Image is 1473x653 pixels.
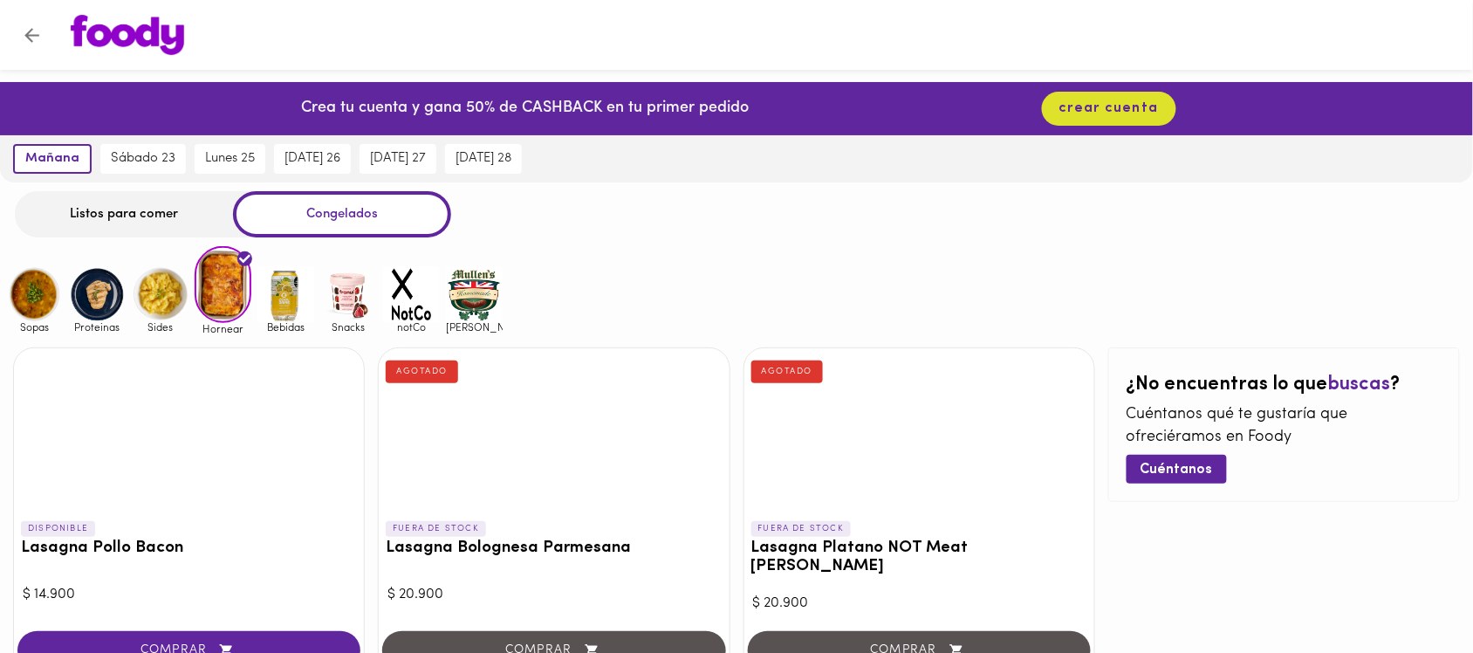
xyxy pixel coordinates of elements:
[284,151,340,167] span: [DATE] 26
[1372,552,1456,636] iframe: Messagebird Livechat Widget
[21,540,357,558] h3: Lasagna Pollo Bacon
[753,594,1086,614] div: $ 20.900
[386,540,722,558] h3: Lasagna Bolognesa Parmesana
[233,191,451,237] div: Congelados
[1127,455,1227,484] button: Cuéntanos
[1127,404,1442,449] p: Cuéntanos qué te gustaría que ofreciéramos en Foody
[132,321,188,333] span: Sides
[6,321,63,333] span: Sopas
[6,266,63,323] img: Sopas
[445,144,522,174] button: [DATE] 28
[320,266,377,323] img: Snacks
[14,348,364,514] div: Lasagna Pollo Bacon
[205,151,255,167] span: lunes 25
[21,521,95,537] p: DISPONIBLE
[320,321,377,333] span: Snacks
[360,144,436,174] button: [DATE] 27
[751,361,824,383] div: AGOTADO
[25,151,79,167] span: mañana
[23,585,355,605] div: $ 14.900
[456,151,511,167] span: [DATE] 28
[195,246,251,323] img: Hornear
[301,98,749,120] p: Crea tu cuenta y gana 50% de CASHBACK en tu primer pedido
[387,585,720,605] div: $ 20.900
[69,266,126,323] img: Proteinas
[383,266,440,323] img: notCo
[751,540,1087,576] h3: Lasagna Platano NOT Meat [PERSON_NAME]
[111,151,175,167] span: sábado 23
[383,321,440,333] span: notCo
[379,348,729,514] div: Lasagna Bolognesa Parmesana
[13,144,92,174] button: mañana
[1328,375,1391,395] span: buscas
[15,191,233,237] div: Listos para comer
[132,266,188,323] img: Sides
[386,521,486,537] p: FUERA DE STOCK
[274,144,351,174] button: [DATE] 26
[1127,375,1442,395] h2: ¿No encuentras lo que ?
[370,151,426,167] span: [DATE] 27
[744,348,1094,514] div: Lasagna Platano NOT Meat Burger
[1042,92,1176,126] button: crear cuenta
[69,321,126,333] span: Proteinas
[257,321,314,333] span: Bebidas
[100,144,186,174] button: sábado 23
[751,521,852,537] p: FUERA DE STOCK
[195,144,265,174] button: lunes 25
[446,266,503,323] img: mullens
[386,361,458,383] div: AGOTADO
[446,321,503,333] span: [PERSON_NAME]
[1141,462,1213,478] span: Cuéntanos
[257,266,314,323] img: Bebidas
[10,14,53,57] button: Volver
[195,323,251,334] span: Hornear
[71,15,184,55] img: logo.png
[1059,100,1159,117] span: crear cuenta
